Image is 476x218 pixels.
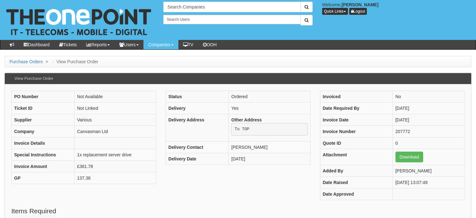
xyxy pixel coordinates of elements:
a: Tickets [54,40,82,49]
th: Special Instructions [12,149,75,161]
td: 137.38 [75,172,156,184]
a: Dashboard [19,40,54,49]
legend: Items Required [11,206,56,216]
th: Supplier [12,114,75,126]
td: No [393,91,464,103]
a: Download [395,152,423,162]
span: > [44,59,50,64]
td: £361.78 [75,161,156,172]
th: Invoice Amount [12,161,75,172]
b: Other Address [231,117,262,122]
th: Status [166,91,229,103]
th: Added By [320,165,393,177]
a: Reports [81,40,115,49]
td: [DATE] [393,103,464,114]
input: Search Companies [163,2,300,12]
td: [DATE] [393,114,464,126]
th: Date Approved [320,188,393,200]
th: Attachment [320,149,393,165]
td: Not Available [75,91,156,103]
li: View Purchase Order [51,59,98,65]
div: Welcome, [317,2,476,15]
th: Delivery Address [166,114,229,142]
th: Invoice Date [320,114,393,126]
th: GP [12,172,75,184]
pre: To TOP [231,123,307,136]
td: 0 [393,137,464,149]
h3: View Purchase Order [11,73,56,84]
td: Canvasman Ltd [75,126,156,137]
a: Users [115,40,143,49]
a: Purchase Orders [9,59,43,64]
th: PO Number [12,91,75,103]
td: 1x replacement server drive [75,149,156,161]
button: Quick Links [322,8,348,15]
th: Quote ID [320,137,393,149]
a: TV [178,40,198,49]
td: [PERSON_NAME] [393,165,464,177]
th: Invoice Details [12,137,75,149]
td: Yes [229,103,310,114]
b: [PERSON_NAME] [342,2,378,7]
th: Delivery [166,103,229,114]
td: [DATE] [229,153,310,165]
td: [DATE] 13:07:49 [393,177,464,188]
td: 207772 [393,126,464,137]
a: Companies [143,40,178,49]
th: Date Required By [320,103,393,114]
a: Logout [349,8,367,15]
th: Delivery Contact [166,141,229,153]
a: OOH [198,40,221,49]
th: Delivery Date [166,153,229,165]
th: Invoice Number [320,126,393,137]
th: Date Raised [320,177,393,188]
th: Invoiced [320,91,393,103]
input: Search Users [163,15,300,24]
td: Various [75,114,156,126]
td: Not Linked [75,103,156,114]
th: Company [12,126,75,137]
th: Ticket ID [12,103,75,114]
td: Ordered [229,91,310,103]
td: [PERSON_NAME] [229,141,310,153]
